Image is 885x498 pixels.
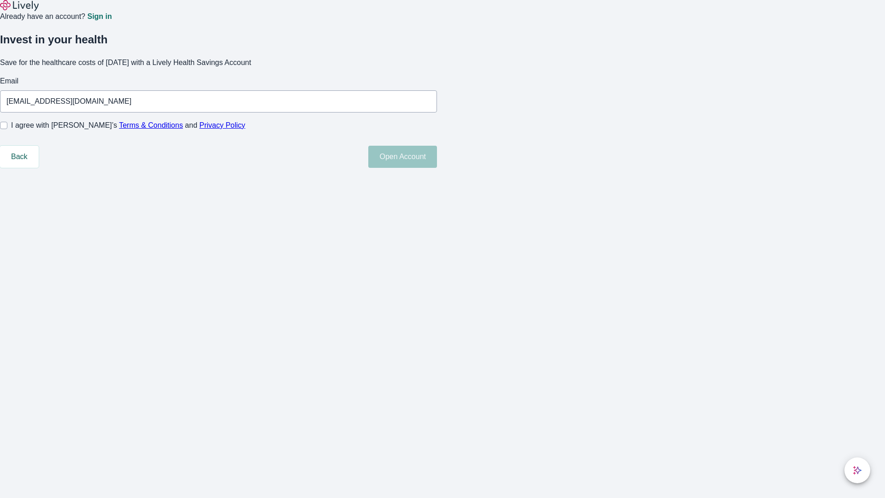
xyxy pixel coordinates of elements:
button: chat [844,457,870,483]
a: Sign in [87,13,112,20]
svg: Lively AI Assistant [853,466,862,475]
a: Privacy Policy [200,121,246,129]
span: I agree with [PERSON_NAME]’s and [11,120,245,131]
a: Terms & Conditions [119,121,183,129]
